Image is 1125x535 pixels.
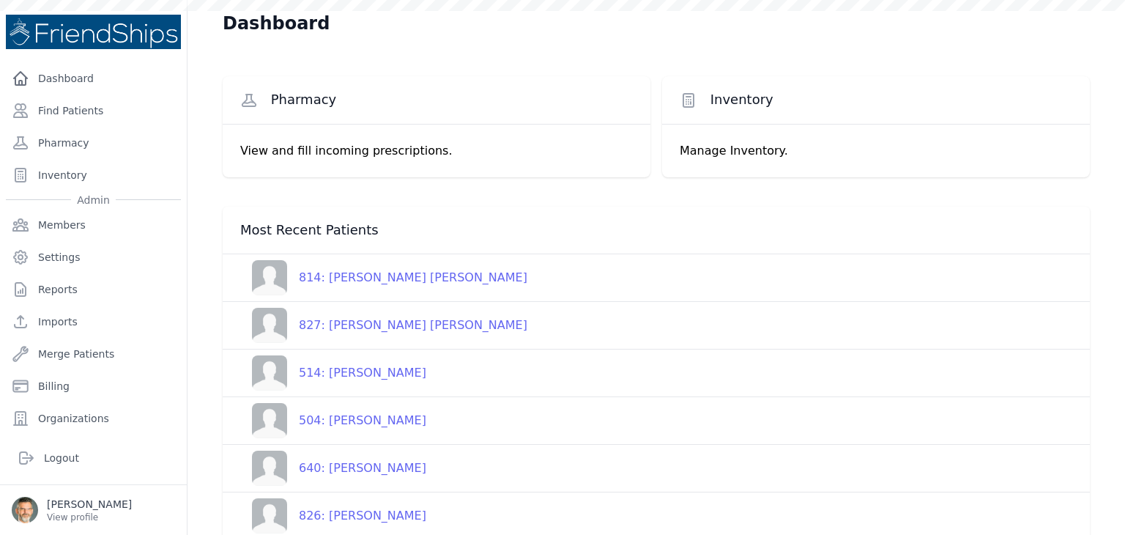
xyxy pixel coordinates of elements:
[710,91,773,108] span: Inventory
[271,91,337,108] span: Pharmacy
[287,460,426,477] div: 640: [PERSON_NAME]
[287,412,426,429] div: 504: [PERSON_NAME]
[252,260,287,295] img: person-242608b1a05df3501eefc295dc1bc67a.jpg
[6,160,181,190] a: Inventory
[6,96,181,125] a: Find Patients
[6,243,181,272] a: Settings
[6,404,181,433] a: Organizations
[252,498,287,534] img: person-242608b1a05df3501eefc295dc1bc67a.jpg
[240,260,527,295] a: 814: [PERSON_NAME] [PERSON_NAME]
[240,403,426,438] a: 504: [PERSON_NAME]
[240,308,527,343] a: 827: [PERSON_NAME] [PERSON_NAME]
[252,403,287,438] img: person-242608b1a05df3501eefc295dc1bc67a.jpg
[47,512,132,523] p: View profile
[680,142,1072,160] p: Manage Inventory.
[287,269,527,287] div: 814: [PERSON_NAME] [PERSON_NAME]
[662,76,1090,177] a: Inventory Manage Inventory.
[240,355,426,391] a: 514: [PERSON_NAME]
[6,307,181,336] a: Imports
[240,451,426,486] a: 640: [PERSON_NAME]
[287,507,426,525] div: 826: [PERSON_NAME]
[6,339,181,369] a: Merge Patients
[6,15,181,49] img: Medical Missions EMR
[240,498,426,534] a: 826: [PERSON_NAME]
[287,364,426,382] div: 514: [PERSON_NAME]
[6,372,181,401] a: Billing
[252,355,287,391] img: person-242608b1a05df3501eefc295dc1bc67a.jpg
[12,443,175,473] a: Logout
[287,317,527,334] div: 827: [PERSON_NAME] [PERSON_NAME]
[71,193,116,207] span: Admin
[6,275,181,304] a: Reports
[252,308,287,343] img: person-242608b1a05df3501eefc295dc1bc67a.jpg
[240,221,379,239] span: Most Recent Patients
[240,142,633,160] p: View and fill incoming prescriptions.
[6,128,181,158] a: Pharmacy
[6,210,181,240] a: Members
[6,64,181,93] a: Dashboard
[223,76,650,177] a: Pharmacy View and fill incoming prescriptions.
[12,497,175,523] a: [PERSON_NAME] View profile
[47,497,132,512] p: [PERSON_NAME]
[223,12,330,35] h1: Dashboard
[252,451,287,486] img: person-242608b1a05df3501eefc295dc1bc67a.jpg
